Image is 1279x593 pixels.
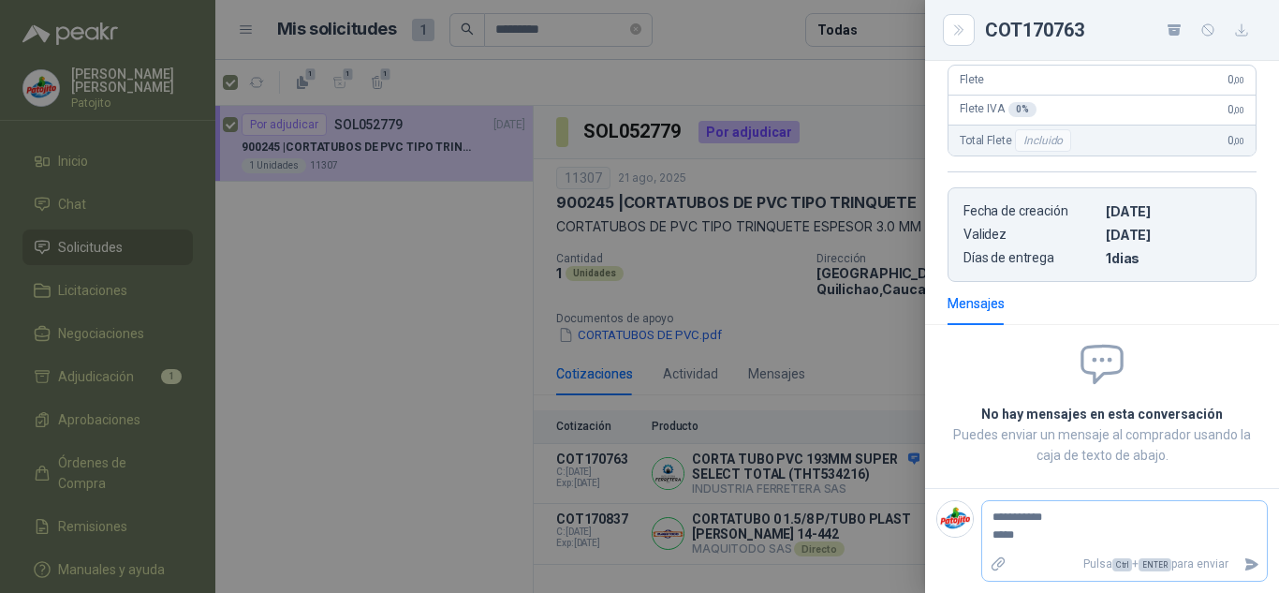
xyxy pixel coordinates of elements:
img: Company Logo [937,501,973,537]
span: Flete IVA [960,102,1036,117]
span: ,00 [1233,105,1244,115]
span: ,00 [1233,136,1244,146]
div: COT170763 [985,15,1257,45]
button: Enviar [1236,548,1267,581]
p: Fecha de creación [963,203,1098,219]
p: 1 dias [1106,250,1241,266]
span: Total Flete [960,129,1075,152]
span: 0 [1228,73,1244,86]
p: [DATE] [1106,227,1241,243]
span: 0 [1228,103,1244,116]
p: Validez [963,227,1098,243]
div: Incluido [1015,129,1071,152]
div: 0 % [1008,102,1036,117]
span: ENTER [1139,558,1171,571]
div: Mensajes [948,293,1005,314]
span: Flete [960,73,984,86]
p: Pulsa + para enviar [1014,548,1237,581]
p: [DATE] [1106,203,1241,219]
p: Puedes enviar un mensaje al comprador usando la caja de texto de abajo. [948,424,1257,466]
p: Días de entrega [963,250,1098,266]
label: Adjuntar archivos [982,548,1014,581]
button: Close [948,19,970,41]
h2: No hay mensajes en esta conversación [948,404,1257,424]
span: ,00 [1233,75,1244,85]
span: 0 [1228,134,1244,147]
span: Ctrl [1112,558,1132,571]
